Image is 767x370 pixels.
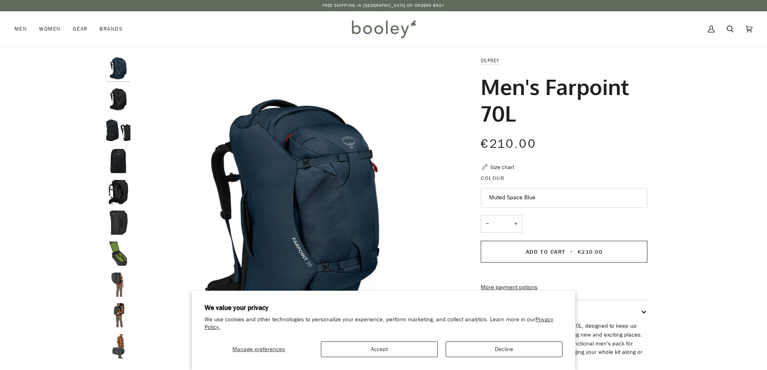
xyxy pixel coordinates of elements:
[205,316,553,331] a: Privacy Policy.
[205,316,562,331] p: We use cookies and other technologies to personalize your experience, perform marketing, and coll...
[490,163,514,172] div: Size chart
[14,11,33,47] a: Men
[446,341,562,357] button: Decline
[481,136,536,152] span: €210.00
[106,180,130,204] img: Osprey Men's Farpoint 70L Black - Booley Galway
[481,215,522,233] input: Quantity
[99,25,123,33] span: Brands
[39,25,60,33] span: Women
[33,11,66,47] a: Women
[106,334,130,358] img: Osprey Men's Farpoint 70L Black - Booley Galway
[106,303,130,327] img: Osprey Men's Farpoint 70L Black - Booley Galway
[106,56,130,81] img: Osprey Men's Farpoint 70L Muted Space Blue - Booley Galway
[481,57,500,64] a: Osprey
[106,87,130,112] img: Osprey Men's Farpoint 70L Black - Booley Galway
[578,248,603,256] span: €210.00
[481,215,494,233] button: −
[14,25,27,33] span: Men
[106,242,130,266] img: Osprey Men's Farpoint 70L Tunnel Vision Grey - Booley Galway
[205,304,562,312] h2: We value your privacy
[348,17,419,41] img: Booley
[481,174,504,182] span: Colour
[481,188,647,208] button: Muted Space Blue
[106,149,130,173] img: Osprey Men's Farpoint 70L Black - Booley Galway
[568,248,575,256] span: •
[481,73,641,126] h1: Men's Farpoint 70L
[73,25,88,33] span: Gear
[232,345,285,353] span: Manage preferences
[106,273,130,297] img: Osprey Men's Farpoint 70L Black - Booley Galway
[509,215,522,233] button: +
[481,241,647,263] button: Add to Cart • €210.00
[323,2,445,9] p: Free Shipping in [GEOGRAPHIC_DATA] on Orders €50+
[205,341,313,357] button: Manage preferences
[106,211,130,235] img: Osprey Men's Farpoint 70L Black - Booley Galway
[526,248,566,256] span: Add to Cart
[106,118,130,142] img: Osprey Men's Farpoint 70L Black - Booley Galway
[93,11,129,47] a: Brands
[481,283,647,292] a: More payment options
[67,11,94,47] a: Gear
[321,341,438,357] button: Accept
